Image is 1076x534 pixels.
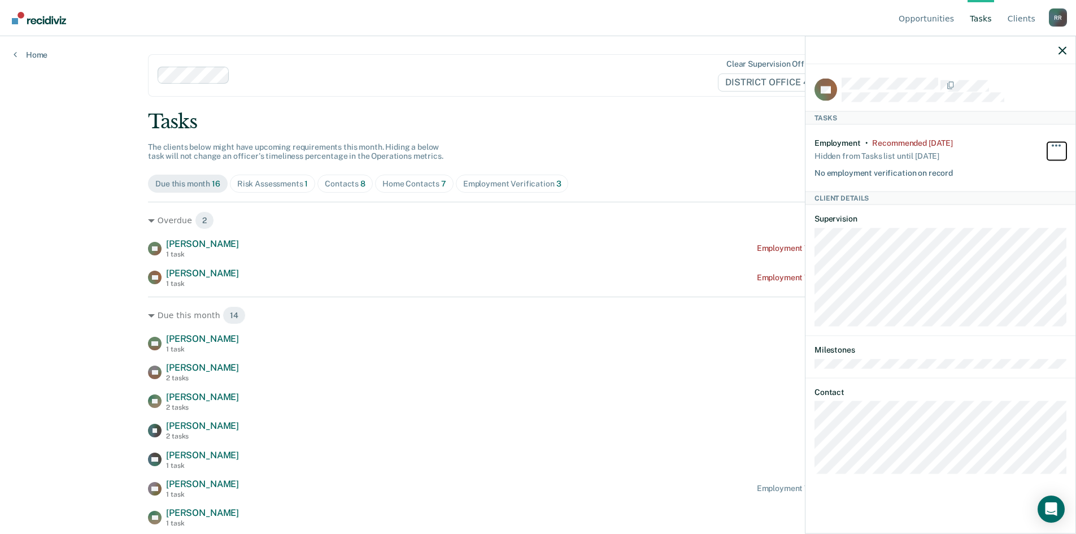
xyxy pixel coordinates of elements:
div: No employment verification on record [814,163,953,177]
div: Due this month [148,306,928,324]
div: 1 task [166,462,239,470]
div: Employment Verification recommended [DATE] [757,484,928,493]
dt: Milestones [814,345,1066,355]
dt: Supervision [814,214,1066,223]
div: Employment Verification [463,179,561,189]
div: 1 task [166,519,239,527]
span: 1 [304,179,308,188]
span: [PERSON_NAME] [166,362,239,373]
span: [PERSON_NAME] [166,268,239,279]
span: [PERSON_NAME] [166,479,239,489]
span: 3 [556,179,561,188]
img: Recidiviz [12,12,66,24]
div: 2 tasks [166,432,239,440]
span: DISTRICT OFFICE 4 [718,73,825,92]
div: 1 task [166,345,239,353]
button: Profile dropdown button [1049,8,1067,27]
span: [PERSON_NAME] [166,392,239,402]
div: 2 tasks [166,403,239,411]
div: Employment Verification recommended [DATE] [757,244,928,253]
div: Employment Verification recommended [DATE] [757,273,928,283]
span: 2 [195,211,214,229]
span: 7 [441,179,446,188]
div: R R [1049,8,1067,27]
div: Employment [814,138,861,147]
div: Clear supervision officers [726,59,822,69]
div: Tasks [148,110,928,133]
div: Open Intercom Messenger [1038,496,1065,523]
span: 16 [212,179,220,188]
a: Home [14,50,47,60]
span: [PERSON_NAME] [166,238,239,249]
div: Contacts [325,179,365,189]
div: 1 task [166,280,239,288]
div: Hidden from Tasks list until [DATE] [814,147,939,163]
div: Due this month [155,179,220,189]
dt: Contact [814,387,1066,397]
div: Recommended 2 months ago [872,138,952,147]
span: [PERSON_NAME] [166,420,239,431]
span: 8 [360,179,365,188]
div: • [865,138,868,147]
div: Tasks [805,111,1075,124]
span: [PERSON_NAME] [166,507,239,518]
div: 1 task [166,250,239,258]
span: The clients below might have upcoming requirements this month. Hiding a below task will not chang... [148,142,443,161]
div: Client Details [805,191,1075,205]
div: 1 task [166,490,239,498]
div: Home Contacts [382,179,446,189]
div: 2 tasks [166,374,239,382]
span: [PERSON_NAME] [166,450,239,461]
span: 14 [223,306,246,324]
div: Risk Assessments [237,179,308,189]
span: [PERSON_NAME] [166,333,239,344]
div: Overdue [148,211,928,229]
